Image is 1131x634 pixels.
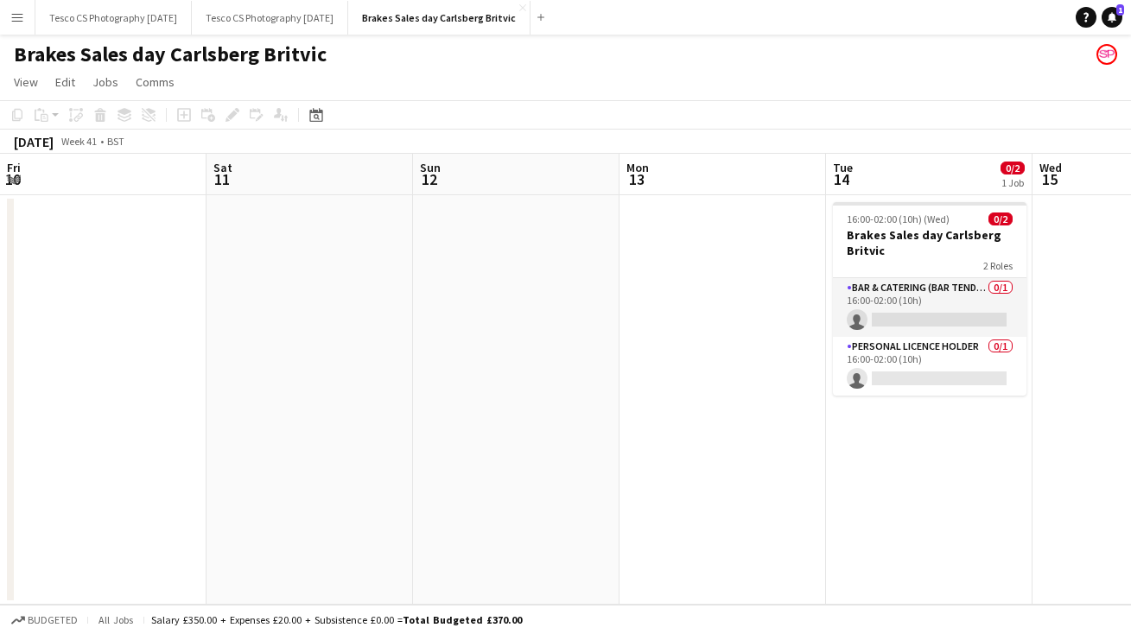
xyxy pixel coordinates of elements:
span: Budgeted [28,614,78,626]
span: Wed [1039,160,1062,175]
app-job-card: 16:00-02:00 (10h) (Wed)0/2Brakes Sales day Carlsberg Britvic2 RolesBar & Catering (Bar Tender)0/1... [833,202,1026,396]
app-card-role: Personal Licence Holder0/116:00-02:00 (10h) [833,337,1026,396]
span: Tue [833,160,853,175]
span: 10 [4,169,21,189]
span: 1 [1116,4,1124,16]
a: 1 [1102,7,1122,28]
span: 13 [624,169,649,189]
span: Sun [420,160,441,175]
span: Jobs [92,74,118,90]
a: View [7,71,45,93]
button: Tesco CS Photography [DATE] [192,1,348,35]
span: All jobs [95,613,137,626]
span: 11 [211,169,232,189]
span: Edit [55,74,75,90]
button: Brakes Sales day Carlsberg Britvic [348,1,531,35]
div: 1 Job [1001,176,1024,189]
div: [DATE] [14,133,54,150]
span: 16:00-02:00 (10h) (Wed) [847,212,950,225]
button: Tesco CS Photography [DATE] [35,1,192,35]
button: Budgeted [9,611,80,630]
span: Total Budgeted £370.00 [403,613,522,626]
div: Salary £350.00 + Expenses £20.00 + Subsistence £0.00 = [151,613,522,626]
h1: Brakes Sales day Carlsberg Britvic [14,41,327,67]
div: BST [107,135,124,148]
span: Mon [626,160,649,175]
span: 0/2 [988,212,1013,225]
a: Jobs [86,71,125,93]
span: 15 [1037,169,1062,189]
span: Sat [213,160,232,175]
span: Comms [136,74,175,90]
span: 0/2 [1001,162,1025,174]
a: Edit [48,71,82,93]
app-card-role: Bar & Catering (Bar Tender)0/116:00-02:00 (10h) [833,278,1026,337]
app-user-avatar: Soozy Peters [1096,44,1117,65]
span: 2 Roles [983,259,1013,272]
a: Comms [129,71,181,93]
span: Fri [7,160,21,175]
h3: Brakes Sales day Carlsberg Britvic [833,227,1026,258]
span: View [14,74,38,90]
span: 12 [417,169,441,189]
span: Week 41 [57,135,100,148]
span: 14 [830,169,853,189]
